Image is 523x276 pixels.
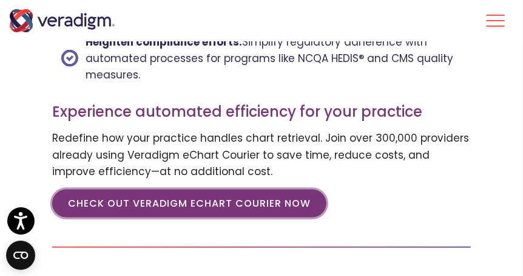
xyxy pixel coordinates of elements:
[52,130,471,180] p: Redefine how your practice handles chart retrieval. Join over 300,000 providers already using Ver...
[86,35,242,49] strong: Heighten compliance efforts:
[487,5,505,36] button: Toggle Navigation Menu
[9,9,115,32] img: Veradigm logo
[52,190,326,218] a: CHECK OUT VERADIGM ECHART COURIER NOW
[6,241,35,270] button: Open CMP widget
[52,103,471,121] h3: Experience automated efficiency for your practice
[52,29,471,89] li: Simplify regulatory adherence with automated processes for programs like NCQA HEDIS® and CMS qual...
[462,215,508,261] iframe: Drift Chat Widget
